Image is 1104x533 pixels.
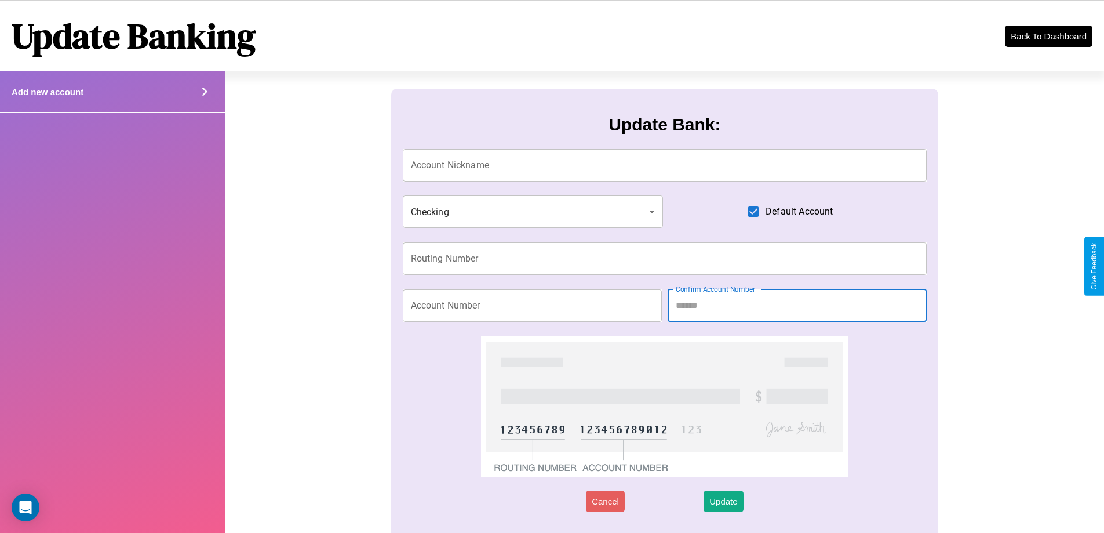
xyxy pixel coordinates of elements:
[1005,26,1092,47] button: Back To Dashboard
[1090,243,1098,290] div: Give Feedback
[766,205,833,219] span: Default Account
[676,284,755,294] label: Confirm Account Number
[704,491,743,512] button: Update
[481,336,848,477] img: check
[12,494,39,521] div: Open Intercom Messenger
[12,12,256,60] h1: Update Banking
[12,87,83,97] h4: Add new account
[586,491,625,512] button: Cancel
[403,195,664,228] div: Checking
[609,115,720,135] h3: Update Bank:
